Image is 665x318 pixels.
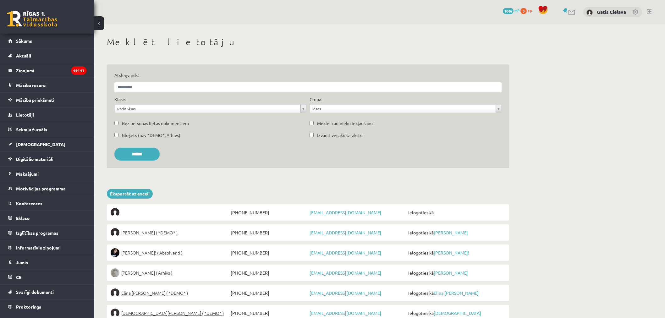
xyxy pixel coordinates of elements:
a: [EMAIL_ADDRESS][DOMAIN_NAME] [310,310,381,316]
label: Bez personas lietas dokumentiem [122,120,189,127]
legend: Ziņojumi [16,63,86,78]
span: Informatīvie ziņojumi [16,245,61,250]
a: Digitālie materiāli [8,152,86,166]
a: Gatis Cielava [597,9,626,15]
label: Meklēt radinieku iekļaušanu [317,120,373,127]
a: [PERSON_NAME] [434,270,468,276]
h1: Meklēt lietotāju [107,37,509,47]
span: [PHONE_NUMBER] [229,228,308,237]
label: Atslēgvārds: [114,72,502,79]
span: Svarīgi dokumenti [16,289,54,295]
span: 0 [520,8,527,14]
span: [PHONE_NUMBER] [229,268,308,277]
span: Sekmju žurnāls [16,127,47,132]
a: Rīgas 1. Tālmācības vidusskola [7,11,57,27]
span: [PERSON_NAME]! ( Absolventi ) [121,248,182,257]
a: Eklase [8,211,86,225]
span: Konferences [16,200,42,206]
a: [EMAIL_ADDRESS][DOMAIN_NAME] [310,250,381,255]
img: Lelde Braune [111,268,119,277]
a: Visas [310,105,501,113]
a: Eksportēt uz exceli [107,189,153,199]
span: Ielogoties kā [407,228,505,237]
span: [DEMOGRAPHIC_DATA] [16,141,65,147]
img: Krista Kristiāna Dumbre [111,309,119,317]
i: 49141 [71,66,86,75]
span: Mācību resursi [16,82,47,88]
a: Svarīgi dokumenti [8,285,86,299]
label: Grupa: [310,96,322,103]
legend: Maksājumi [16,167,86,181]
span: [PHONE_NUMBER] [229,309,308,317]
a: Lietotāji [8,107,86,122]
a: [PERSON_NAME] ( *DEMO* ) [111,228,229,237]
span: Digitālie materiāli [16,156,53,162]
span: Ielogoties kā [407,288,505,297]
span: Eklase [16,215,30,221]
a: Jumis [8,255,86,270]
a: Ziņojumi49141 [8,63,86,78]
span: Rādīt visas [117,105,298,113]
span: CE [16,274,21,280]
a: Sākums [8,34,86,48]
a: [PERSON_NAME] ( Arhīvs ) [111,268,229,277]
a: Mācību resursi [8,78,86,92]
a: Sekmju žurnāls [8,122,86,137]
span: [PHONE_NUMBER] [229,208,308,217]
span: Lietotāji [16,112,34,118]
a: Rādīt visas [115,105,306,113]
a: 1046 mP [503,8,519,13]
a: [EMAIL_ADDRESS][DOMAIN_NAME] [310,210,381,215]
label: Bloķēts (nav *DEMO*, Arhīvs) [122,132,180,139]
a: 0 xp [520,8,535,13]
a: Konferences [8,196,86,211]
label: Klase: [114,96,126,103]
a: [PERSON_NAME] [434,230,468,235]
span: Ielogoties kā [407,268,505,277]
span: [DEMOGRAPHIC_DATA][PERSON_NAME] ( *DEMO* ) [121,309,224,317]
a: Izglītības programas [8,226,86,240]
label: Izvadīt vecāku sarakstu [317,132,363,139]
span: [PHONE_NUMBER] [229,248,308,257]
img: Sofija Anrio-Karlauska! [111,248,119,257]
span: Ielogoties kā [407,248,505,257]
a: [EMAIL_ADDRESS][DOMAIN_NAME] [310,230,381,235]
a: Elīna [PERSON_NAME] [434,290,479,296]
img: Gatis Cielava [586,9,593,16]
span: Visas [312,105,493,113]
span: Elīna [PERSON_NAME] ( *DEMO* ) [121,288,188,297]
a: Aktuāli [8,48,86,63]
span: Sākums [16,38,32,44]
a: [PERSON_NAME]! ( Absolventi ) [111,248,229,257]
a: [PERSON_NAME]! [434,250,469,255]
a: Informatīvie ziņojumi [8,240,86,255]
a: [EMAIL_ADDRESS][DOMAIN_NAME] [310,290,381,296]
span: 1046 [503,8,514,14]
span: Proktorings [16,304,41,310]
span: Motivācijas programma [16,186,66,191]
span: mP [514,8,519,13]
span: Ielogoties kā [407,208,505,217]
a: [DEMOGRAPHIC_DATA][PERSON_NAME] ( *DEMO* ) [111,309,229,317]
a: [EMAIL_ADDRESS][DOMAIN_NAME] [310,270,381,276]
span: Izglītības programas [16,230,58,236]
span: xp [528,8,532,13]
span: Aktuāli [16,53,31,58]
a: Mācību priekšmeti [8,93,86,107]
a: Maksājumi [8,167,86,181]
a: Motivācijas programma [8,181,86,196]
img: Elīna Jolanta Bunce [111,288,119,297]
span: Jumis [16,260,28,265]
a: CE [8,270,86,284]
a: Proktorings [8,299,86,314]
span: [PERSON_NAME] ( Arhīvs ) [121,268,172,277]
span: [PERSON_NAME] ( *DEMO* ) [121,228,178,237]
a: Elīna [PERSON_NAME] ( *DEMO* ) [111,288,229,297]
img: Elīna Elizabete Ancveriņa [111,228,119,237]
span: Mācību priekšmeti [16,97,54,103]
span: [PHONE_NUMBER] [229,288,308,297]
a: [DEMOGRAPHIC_DATA] [8,137,86,151]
